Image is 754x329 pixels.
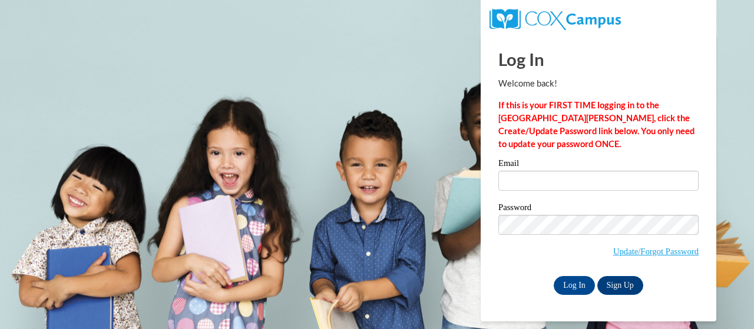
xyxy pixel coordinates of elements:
[498,77,699,90] p: Welcome back!
[498,100,695,149] strong: If this is your FIRST TIME logging in to the [GEOGRAPHIC_DATA][PERSON_NAME], click the Create/Upd...
[597,276,643,295] a: Sign Up
[490,14,621,24] a: COX Campus
[554,276,595,295] input: Log In
[490,9,621,30] img: COX Campus
[613,247,699,256] a: Update/Forgot Password
[498,159,699,171] label: Email
[498,47,699,71] h1: Log In
[498,203,699,215] label: Password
